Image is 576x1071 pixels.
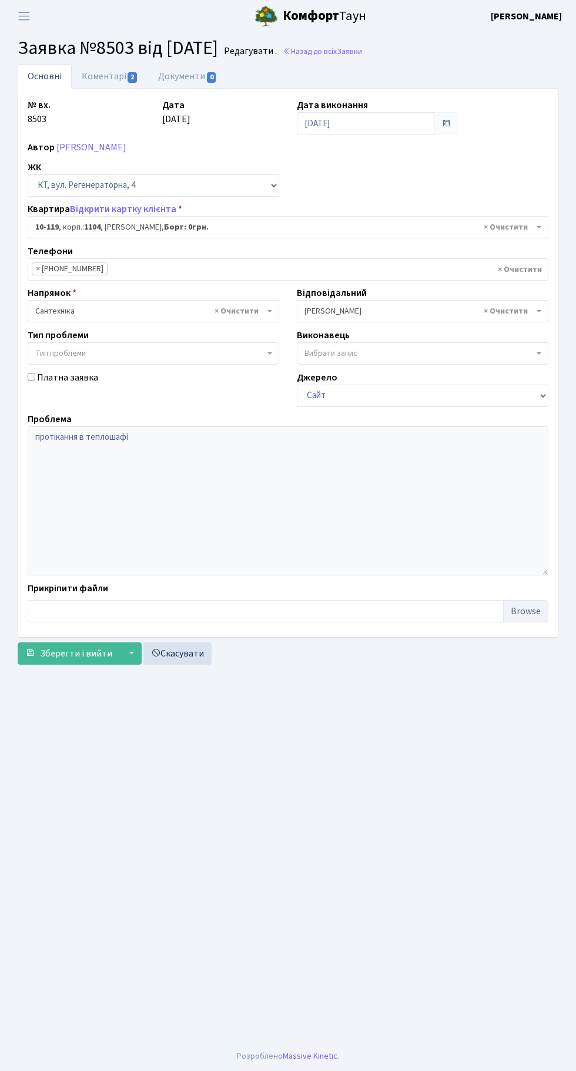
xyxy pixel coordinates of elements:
[37,371,98,385] label: Платна заявка
[28,286,76,300] label: Напрямок
[283,1050,337,1062] a: Massive Kinetic
[18,64,72,89] a: Основні
[297,300,548,322] span: Тихонов М.М.
[32,262,108,275] li: (067) 151-26-35
[162,98,185,112] label: Дата
[28,328,89,342] label: Тип проблеми
[28,300,279,322] span: Сантехніка
[153,98,288,134] div: [DATE]
[36,263,40,275] span: ×
[28,216,548,238] span: <b>10-119</b>, корп.: <b>1104</b>, Андрєєва Наталія Миколаївна, <b>Борг: 0грн.</b>
[491,9,562,23] a: [PERSON_NAME]
[215,305,259,317] span: Видалити всі елементи
[28,202,182,216] label: Квартира
[28,140,55,154] label: Автор
[56,141,126,154] a: [PERSON_NAME]
[148,64,227,89] a: Документи
[297,371,337,385] label: Джерело
[254,5,278,28] img: logo.png
[84,221,101,233] b: 1104
[337,46,362,57] span: Заявки
[35,305,264,317] span: Сантехніка
[19,98,153,134] div: 8503
[9,6,39,26] button: Переключити навігацію
[18,642,120,665] button: Зберегти і вийти
[283,6,339,25] b: Комфорт
[222,46,277,57] small: Редагувати .
[28,412,72,426] label: Проблема
[35,221,59,233] b: 10-119
[498,264,542,275] span: Видалити всі елементи
[237,1050,339,1063] div: Розроблено .
[28,160,41,174] label: ЖК
[128,72,137,83] span: 2
[164,221,209,233] b: Борг: 0грн.
[207,72,216,83] span: 0
[297,98,368,112] label: Дата виконання
[143,642,212,665] a: Скасувати
[283,6,366,26] span: Таун
[70,203,176,215] a: Відкрити картку клієнта
[304,348,357,359] span: Вибрати запис
[18,35,218,62] span: Заявка №8503 від [DATE]
[297,286,367,300] label: Відповідальний
[491,10,562,23] b: [PERSON_NAME]
[283,46,362,57] a: Назад до всіхЗаявки
[304,305,534,317] span: Тихонов М.М.
[35,221,534,233] span: <b>10-119</b>, корп.: <b>1104</b>, Андрєєва Наталія Миколаївна, <b>Борг: 0грн.</b>
[28,426,548,575] textarea: протікання в теплошафі
[484,221,528,233] span: Видалити всі елементи
[297,328,350,342] label: Виконавець
[28,581,108,595] label: Прикріпити файли
[40,647,112,660] span: Зберегти і вийти
[28,244,73,258] label: Телефони
[484,305,528,317] span: Видалити всі елементи
[72,64,148,89] a: Коментарі
[35,348,86,359] span: Тип проблеми
[28,98,51,112] label: № вх.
